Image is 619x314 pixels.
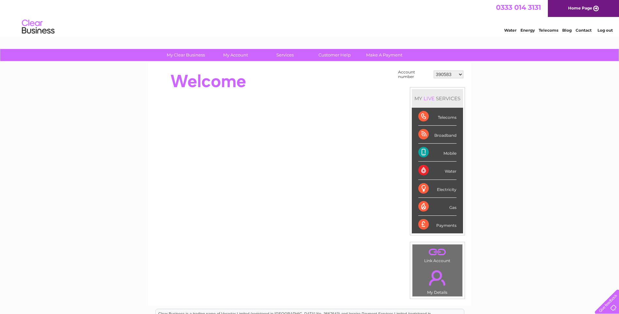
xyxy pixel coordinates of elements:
[576,28,592,33] a: Contact
[414,246,461,258] a: .
[418,108,457,126] div: Telecoms
[418,216,457,233] div: Payments
[414,266,461,289] a: .
[22,17,55,37] img: logo.png
[308,49,362,61] a: Customer Help
[156,4,464,32] div: Clear Business is a trading name of Verastar Limited (registered in [GEOGRAPHIC_DATA] No. 3667643...
[159,49,213,61] a: My Clear Business
[418,198,457,216] div: Gas
[396,68,432,81] td: Account number
[357,49,411,61] a: Make A Payment
[520,28,535,33] a: Energy
[539,28,558,33] a: Telecoms
[504,28,517,33] a: Water
[597,28,613,33] a: Log out
[412,244,463,265] td: Link Account
[422,95,436,102] div: LIVE
[496,3,541,11] a: 0333 014 3131
[562,28,572,33] a: Blog
[258,49,312,61] a: Services
[418,144,457,162] div: Mobile
[418,162,457,180] div: Water
[209,49,262,61] a: My Account
[418,180,457,198] div: Electricity
[412,265,463,297] td: My Details
[418,126,457,144] div: Broadband
[412,89,463,108] div: MY SERVICES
